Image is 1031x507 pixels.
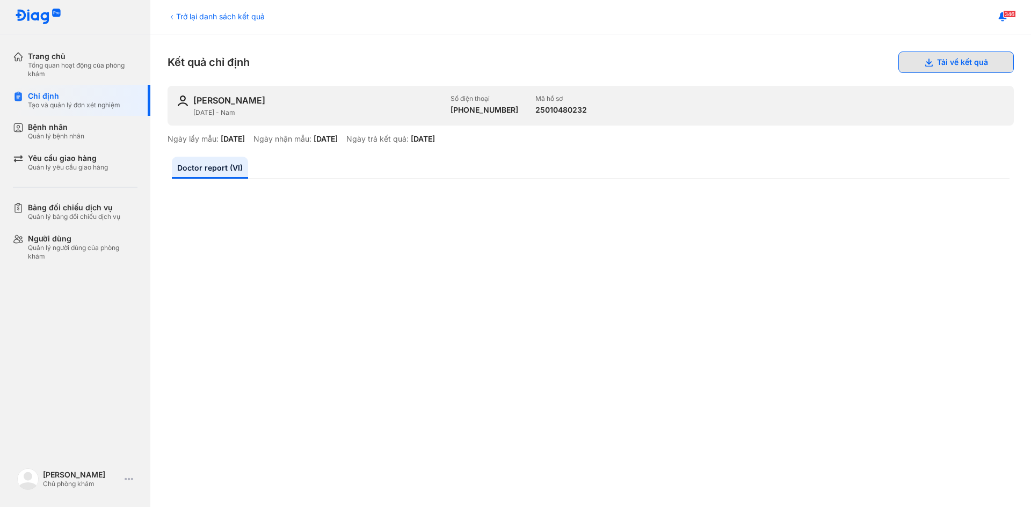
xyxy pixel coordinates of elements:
div: Trang chủ [28,52,137,61]
div: [DATE] [411,134,435,144]
div: Quản lý bệnh nhân [28,132,84,141]
div: Quản lý yêu cầu giao hàng [28,163,108,172]
div: Người dùng [28,234,137,244]
div: Ngày lấy mẫu: [168,134,219,144]
div: Ngày trả kết quả: [346,134,409,144]
img: logo [15,9,61,25]
div: Yêu cầu giao hàng [28,153,108,163]
div: Ngày nhận mẫu: [253,134,311,144]
div: Số điện thoại [451,94,518,103]
button: Tải về kết quả [898,52,1014,73]
div: Chỉ định [28,91,120,101]
div: Kết quả chỉ định [168,52,1014,73]
div: Mã hồ sơ [535,94,587,103]
div: Bệnh nhân [28,122,84,132]
div: Tổng quan hoạt động của phòng khám [28,61,137,78]
div: Chủ phòng khám [43,480,120,488]
div: [DATE] - Nam [193,108,442,117]
div: [PERSON_NAME] [193,94,265,106]
a: Doctor report (VI) [172,157,248,179]
div: [PERSON_NAME] [43,470,120,480]
div: Tạo và quản lý đơn xét nghiệm [28,101,120,109]
div: [DATE] [314,134,338,144]
div: Quản lý bảng đối chiếu dịch vụ [28,212,120,221]
span: 346 [1003,10,1016,18]
div: [PHONE_NUMBER] [451,105,518,115]
img: user-icon [176,94,189,107]
div: Quản lý người dùng của phòng khám [28,244,137,261]
img: logo [17,468,39,490]
div: Bảng đối chiếu dịch vụ [28,203,120,212]
div: [DATE] [221,134,245,144]
div: 25010480232 [535,105,587,115]
div: Trở lại danh sách kết quả [168,11,265,22]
